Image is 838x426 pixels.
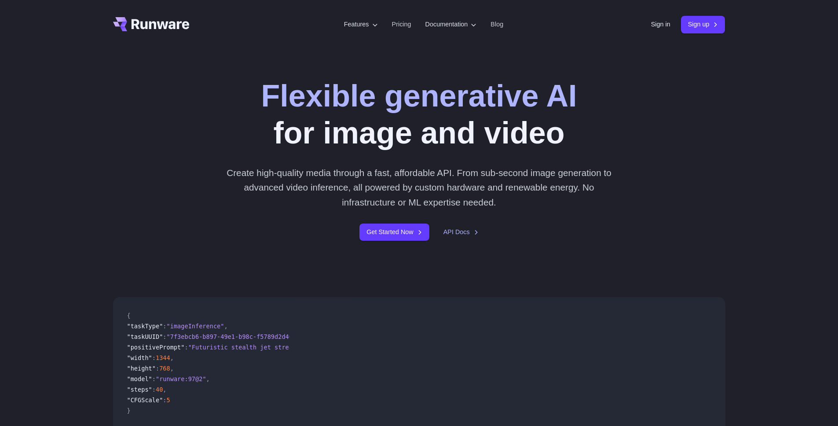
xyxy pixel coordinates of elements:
[163,397,166,404] span: :
[206,375,210,382] span: ,
[163,323,166,330] span: :
[127,354,152,361] span: "width"
[127,375,152,382] span: "model"
[156,354,170,361] span: 1344
[163,333,166,340] span: :
[156,386,163,393] span: 40
[188,344,516,351] span: "Futuristic stealth jet streaking through a neon-lit cityscape with glowing purple exhaust"
[127,333,163,340] span: "taskUUID"
[152,375,156,382] span: :
[152,386,156,393] span: :
[170,365,174,372] span: ,
[681,16,725,33] a: Sign up
[359,224,429,241] a: Get Started Now
[167,323,224,330] span: "imageInference"
[127,365,156,372] span: "height"
[127,344,185,351] span: "positivePrompt"
[443,227,479,237] a: API Docs
[156,365,159,372] span: :
[344,19,378,29] label: Features
[170,354,174,361] span: ,
[425,19,477,29] label: Documentation
[651,19,670,29] a: Sign in
[159,365,170,372] span: 768
[127,312,131,319] span: {
[490,19,503,29] a: Blog
[223,165,615,209] p: Create high-quality media through a fast, affordable API. From sub-second image generation to adv...
[184,344,188,351] span: :
[261,79,577,113] strong: Flexible generative AI
[224,323,227,330] span: ,
[167,397,170,404] span: 5
[163,386,166,393] span: ,
[127,386,152,393] span: "steps"
[156,375,206,382] span: "runware:97@2"
[127,397,163,404] span: "CFGScale"
[127,323,163,330] span: "taskType"
[113,17,190,31] a: Go to /
[167,333,304,340] span: "7f3ebcb6-b897-49e1-b98c-f5789d2d40d7"
[127,407,131,414] span: }
[152,354,156,361] span: :
[261,77,577,151] h1: for image and video
[392,19,411,29] a: Pricing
